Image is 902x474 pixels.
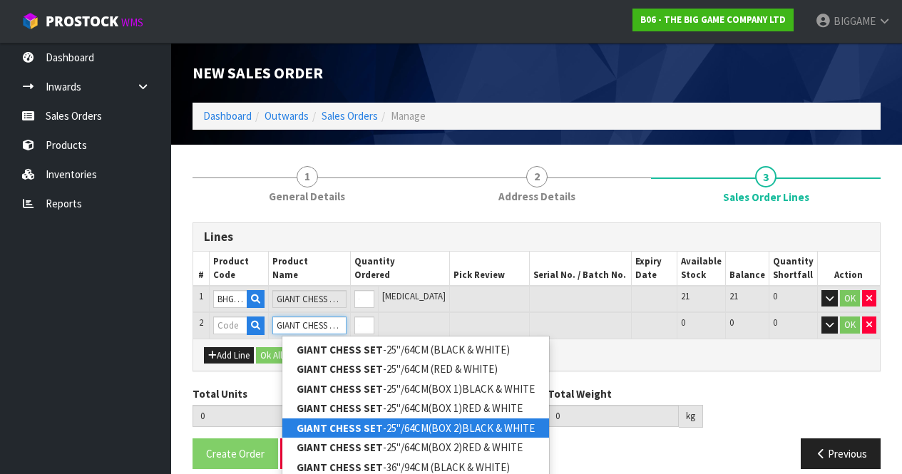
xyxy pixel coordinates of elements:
strong: B06 - THE BIG GAME COMPANY LTD [640,14,786,26]
span: [MEDICAL_DATA] [382,290,446,302]
button: Previous [801,438,881,469]
span: General Details [269,189,345,204]
span: Address Details [498,189,575,204]
input: Total Units [193,405,315,427]
span: BIGGAME [834,14,876,28]
span: 2 [526,166,548,187]
button: Ok All [256,347,287,364]
span: 1 [199,290,203,302]
strong: GIANT CHESS SET [297,382,383,396]
span: ProStock [46,12,118,31]
strong: GIANT CHESS SET [297,362,383,376]
label: Total Units [193,386,247,401]
span: Create Order [206,447,265,460]
span: 3 [755,166,777,187]
img: cube-alt.png [21,12,39,30]
th: Balance [725,252,769,286]
span: 1 [297,166,318,187]
h3: Lines [204,230,869,244]
th: Available Stock [677,252,725,286]
button: OK [840,290,860,307]
button: Exit [280,438,324,469]
th: # [193,252,209,286]
span: 0 [729,316,734,329]
input: Qty Ordered [354,290,374,308]
strong: GIANT CHESS SET [297,343,383,356]
a: GIANT CHESS SET-25"/64CM(BOX 1)BLACK & WHITE [282,379,549,398]
button: Create Order [193,438,278,469]
strong: GIANT CHESS SET [297,460,383,474]
span: Manage [391,109,426,123]
span: New Sales Order [193,63,323,83]
input: Qty Ordered [354,316,374,334]
a: GIANT CHESS SET-25"/64CM(BOX 2)RED & WHITE [282,438,549,457]
th: Pick Review [450,252,530,286]
small: WMS [121,16,143,29]
th: Expiry Date [632,252,677,286]
span: 0 [773,290,777,302]
th: Quantity Shortfall [769,252,817,286]
th: Product Code [209,252,269,286]
a: GIANT CHESS SET-25"/64CM (RED & WHITE) [282,359,549,378]
span: 2 [199,316,203,329]
a: GIANT CHESS SET-25"/64CM (BLACK & WHITE) [282,340,549,359]
button: Add Line [204,347,254,364]
button: OK [840,316,860,334]
div: kg [679,405,703,428]
th: Action [817,252,880,286]
span: Sales Order Lines [723,190,809,205]
th: Product Name [269,252,351,286]
label: Total Weight [548,386,612,401]
span: 21 [681,290,690,302]
span: 0 [681,316,685,329]
a: GIANT CHESS SET-25"/64CM(BOX 1)RED & WHITE [282,398,549,418]
a: GIANT CHESS SET-25"/64CM(BOX 2)BLACK & WHITE [282,418,549,438]
input: Total Weight [548,405,680,427]
strong: GIANT CHESS SET [297,421,383,435]
input: Name [272,290,347,308]
strong: GIANT CHESS SET [297,401,383,415]
span: 0 [773,316,777,329]
span: 21 [729,290,738,302]
th: Quantity Ordered [350,252,449,286]
a: Dashboard [203,109,252,123]
th: Serial No. / Batch No. [530,252,632,286]
strong: GIANT CHESS SET [297,440,383,454]
a: Sales Orders [322,109,378,123]
input: Code [213,316,248,334]
input: Name [272,316,347,334]
a: Outwards [265,109,309,123]
input: Code [213,290,248,308]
